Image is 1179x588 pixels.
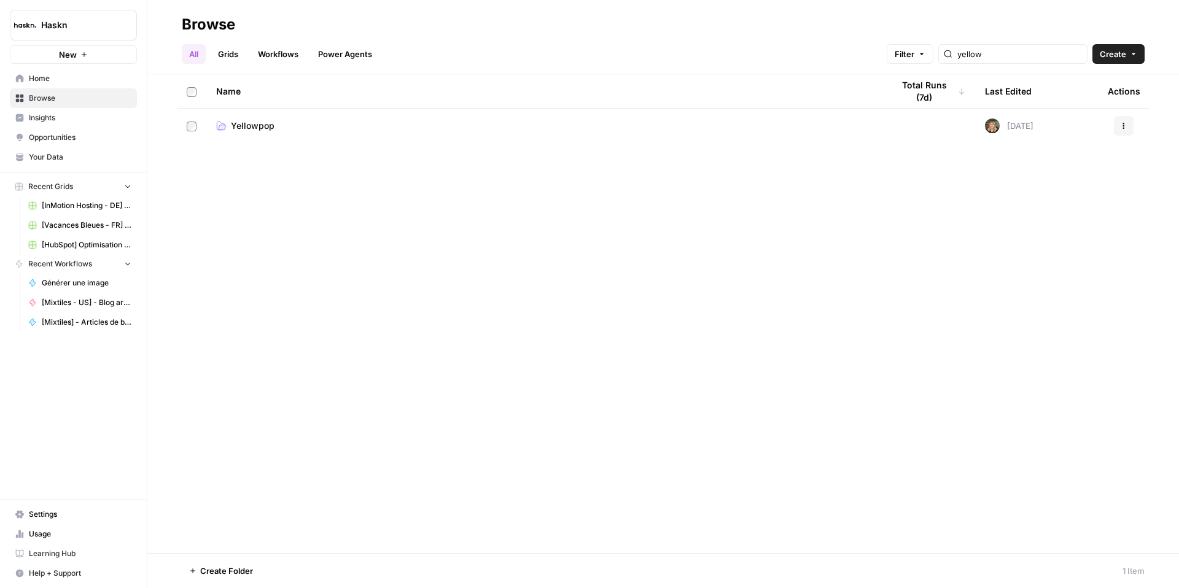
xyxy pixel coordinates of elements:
[29,548,131,559] span: Learning Hub
[10,544,137,563] a: Learning Hub
[231,120,274,132] span: Yellowpop
[28,258,92,269] span: Recent Workflows
[14,14,36,36] img: Haskn Logo
[895,48,914,60] span: Filter
[29,568,131,579] span: Help + Support
[1108,74,1140,108] div: Actions
[42,297,131,308] span: [Mixtiles - US] - Blog articles
[182,561,260,581] button: Create Folder
[10,128,137,147] a: Opportunities
[10,147,137,167] a: Your Data
[29,73,131,84] span: Home
[23,273,137,293] a: Générer une image
[182,15,235,34] div: Browse
[42,277,131,288] span: Générer une image
[29,509,131,520] span: Settings
[28,181,73,192] span: Recent Grids
[42,239,131,250] span: [HubSpot] Optimisation - Articles de blog (V2) Grid
[957,48,1082,60] input: Search
[216,74,873,108] div: Name
[10,69,137,88] a: Home
[29,112,131,123] span: Insights
[1092,44,1145,64] button: Create
[23,235,137,255] a: [HubSpot] Optimisation - Articles de blog (V2) Grid
[211,44,246,64] a: Grids
[1123,565,1145,577] div: 1 Item
[23,215,137,235] a: [Vacances Bleues - FR] Pages refonte sites hôtels - [GEOGRAPHIC_DATA]
[893,74,965,108] div: Total Runs (7d)
[985,74,1032,108] div: Last Edited
[985,118,1033,133] div: [DATE]
[59,48,77,61] span: New
[10,563,137,583] button: Help + Support
[10,524,137,544] a: Usage
[42,220,131,231] span: [Vacances Bleues - FR] Pages refonte sites hôtels - [GEOGRAPHIC_DATA]
[29,93,131,104] span: Browse
[311,44,379,64] a: Power Agents
[42,200,131,211] span: [InMotion Hosting - DE] - article de blog 2000 mots
[251,44,306,64] a: Workflows
[200,565,253,577] span: Create Folder
[23,293,137,312] a: [Mixtiles - US] - Blog articles
[10,505,137,524] a: Settings
[42,317,131,328] span: [Mixtiles] - Articles de blog
[41,19,115,31] span: Haskn
[1100,48,1126,60] span: Create
[10,177,137,196] button: Recent Grids
[10,255,137,273] button: Recent Workflows
[216,120,873,132] a: Yellowpop
[29,132,131,143] span: Opportunities
[10,108,137,128] a: Insights
[29,528,131,540] span: Usage
[23,196,137,215] a: [InMotion Hosting - DE] - article de blog 2000 mots
[10,10,137,41] button: Workspace: Haskn
[10,88,137,108] a: Browse
[985,118,1000,133] img: ziyu4k121h9vid6fczkx3ylgkuqx
[23,312,137,332] a: [Mixtiles] - Articles de blog
[29,152,131,163] span: Your Data
[182,44,206,64] a: All
[887,44,933,64] button: Filter
[10,45,137,64] button: New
